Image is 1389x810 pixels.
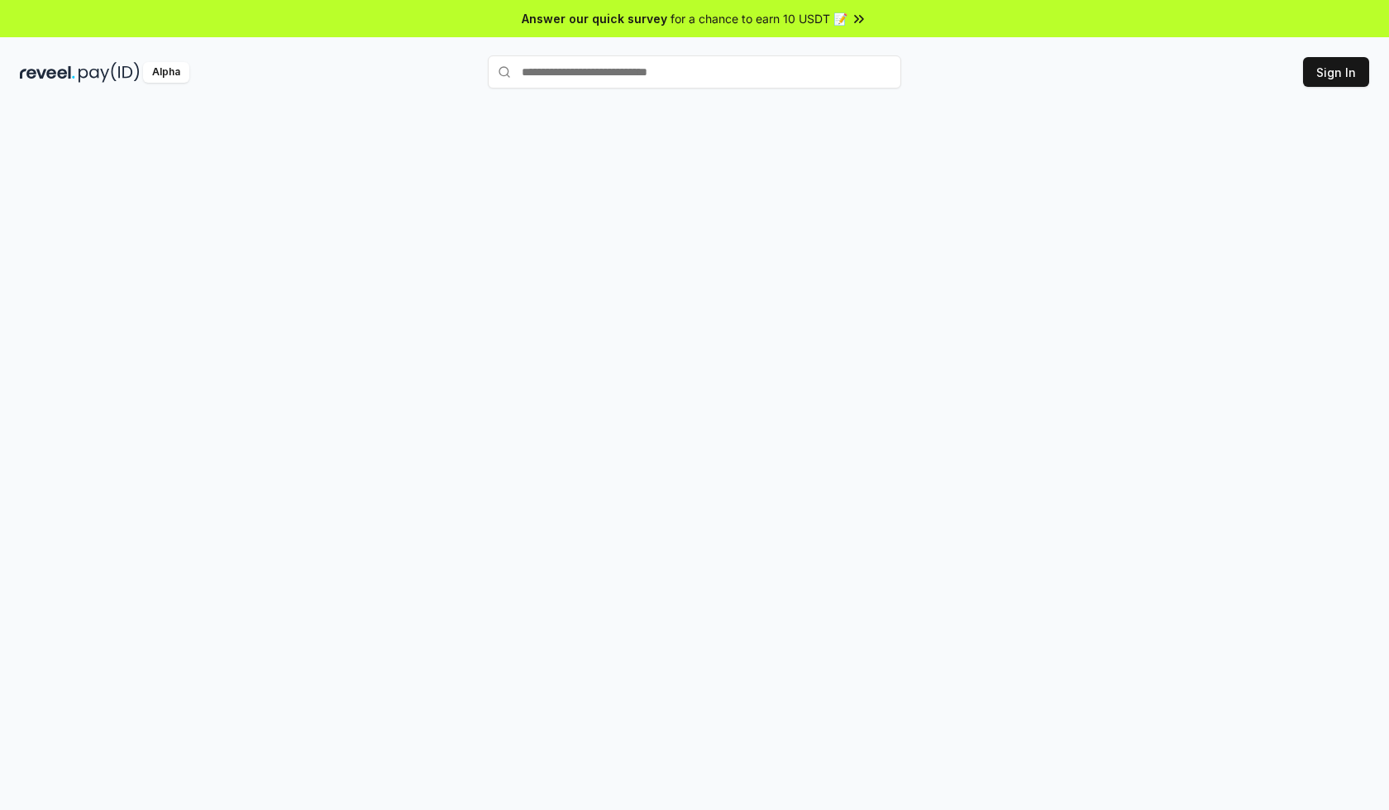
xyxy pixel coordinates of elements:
[522,10,667,27] span: Answer our quick survey
[1303,57,1369,87] button: Sign In
[20,62,75,83] img: reveel_dark
[671,10,847,27] span: for a chance to earn 10 USDT 📝
[143,62,189,83] div: Alpha
[79,62,140,83] img: pay_id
